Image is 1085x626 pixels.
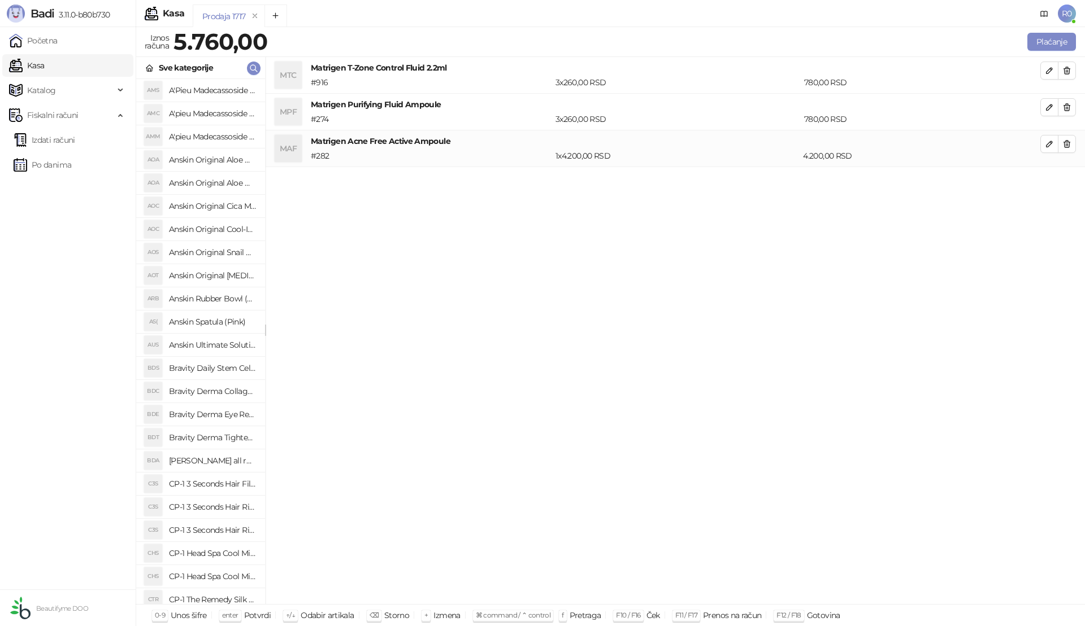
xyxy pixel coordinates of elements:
[144,382,162,400] div: BDC
[155,611,165,619] span: 0-9
[144,151,162,169] div: AOA
[169,174,256,192] h4: Anskin Original Aloe Modeling Mask 1kg
[169,313,256,331] h4: Anskin Spatula (Pink)
[136,79,265,604] div: grid
[553,150,801,162] div: 1 x 4.200,00 RSD
[169,590,256,609] h4: CP-1 The Remedy Silk Essence
[144,498,162,516] div: C3S
[171,608,207,623] div: Unos šifre
[616,611,640,619] span: F10 / F16
[9,29,58,52] a: Početna
[144,220,162,238] div: AOC
[144,81,162,99] div: AMS
[169,475,256,493] h4: CP-1 3 Seconds Hair Fill-up Waterpack
[301,608,354,623] div: Odabir artikala
[309,76,553,89] div: # 916
[144,567,162,585] div: CHS
[144,359,162,377] div: BDS
[144,475,162,493] div: C3S
[14,129,75,151] a: Izdati računi
[309,150,553,162] div: # 282
[144,336,162,354] div: AUS
[169,359,256,377] h4: Bravity Daily Stem Cell Sleeping Pack
[424,611,428,619] span: +
[144,290,162,308] div: ARB
[7,5,25,23] img: Logo
[144,128,162,146] div: AMM
[275,62,302,89] div: MTC
[144,452,162,470] div: BDA
[275,98,302,125] div: MPF
[1035,5,1053,23] a: Dokumentacija
[244,608,271,623] div: Potvrdi
[553,76,802,89] div: 3 x 260,00 RSD
[802,76,1043,89] div: 780,00 RSD
[703,608,761,623] div: Prenos na račun
[1058,5,1076,23] span: R0
[275,135,302,162] div: MAF
[169,290,256,308] h4: Anskin Rubber Bowl (Pink)
[31,7,54,20] span: Badi
[570,608,601,623] div: Pretraga
[36,605,88,612] small: Beautifyme DOO
[311,135,1040,147] h4: Matrigen Acne Free Active Ampoule
[169,220,256,238] h4: Anskin Original Cool-Ice Modeling Mask 1kg
[169,81,256,99] h4: A'Pieu Madecassoside Sleeping Mask
[370,611,379,619] span: ⌫
[144,174,162,192] div: AOA
[144,590,162,609] div: CTR
[384,608,409,623] div: Storno
[433,608,460,623] div: Izmena
[311,62,1040,74] h4: Matrigen T-Zone Control Fluid 2.2ml
[144,266,162,284] div: AOT
[169,405,256,423] h4: Bravity Derma Eye Repair Ampoule
[144,428,162,446] div: BDT
[54,10,110,20] span: 3.11.0-b80b730
[169,544,256,562] h4: CP-1 Head Spa Cool Mint Shampoo
[169,197,256,215] h4: Anskin Original Cica Modeling Mask 240g
[776,611,801,619] span: F12 / F18
[169,243,256,261] h4: Anskin Original Snail Modeling Mask 1kg
[248,11,262,21] button: remove
[169,266,256,284] h4: Anskin Original [MEDICAL_DATA] Modeling Mask 240g
[159,62,213,74] div: Sve kategorije
[173,28,267,55] strong: 5.760,00
[311,98,1040,111] h4: Matrigen Purifying Fluid Ampoule
[144,104,162,122] div: AMC
[1027,33,1076,51] button: Plaćanje
[14,154,71,176] a: Po danima
[9,597,32,619] img: 64x64-companyLogo-432ed541-86f2-4000-a6d6-137676e77c9d.png
[222,611,238,619] span: enter
[27,79,56,102] span: Katalog
[9,54,44,77] a: Kasa
[144,521,162,539] div: C3S
[163,9,184,18] div: Kasa
[169,151,256,169] h4: Anskin Original Aloe Modeling Mask (Refill) 240g
[169,452,256,470] h4: [PERSON_NAME] all round modeling powder
[27,104,78,126] span: Fiskalni računi
[169,498,256,516] h4: CP-1 3 Seconds Hair Ringer Hair Fill-up Ampoule
[169,128,256,146] h4: A'pieu Madecassoside Moisture Gel Cream
[169,567,256,585] h4: CP-1 Head Spa Cool Mint Shampoo
[142,30,171,53] div: Iznos računa
[169,104,256,122] h4: A'pieu Madecassoside Cream 2X
[144,197,162,215] div: AOC
[476,611,551,619] span: ⌘ command / ⌃ control
[169,521,256,539] h4: CP-1 3 Seconds Hair Ringer Hair Fill-up Ampoule
[144,243,162,261] div: AOS
[144,544,162,562] div: CHS
[144,313,162,331] div: AS(
[169,382,256,400] h4: Bravity Derma Collagen Eye Cream
[562,611,563,619] span: f
[553,113,802,125] div: 3 x 260,00 RSD
[675,611,697,619] span: F11 / F17
[169,428,256,446] h4: Bravity Derma Tightening Neck Ampoule
[169,336,256,354] h4: Anskin Ultimate Solution Modeling Activator 1000ml
[801,150,1043,162] div: 4.200,00 RSD
[286,611,295,619] span: ↑/↓
[309,113,553,125] div: # 274
[144,405,162,423] div: BDE
[202,10,245,23] div: Prodaja 1717
[264,5,287,27] button: Add tab
[807,608,840,623] div: Gotovina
